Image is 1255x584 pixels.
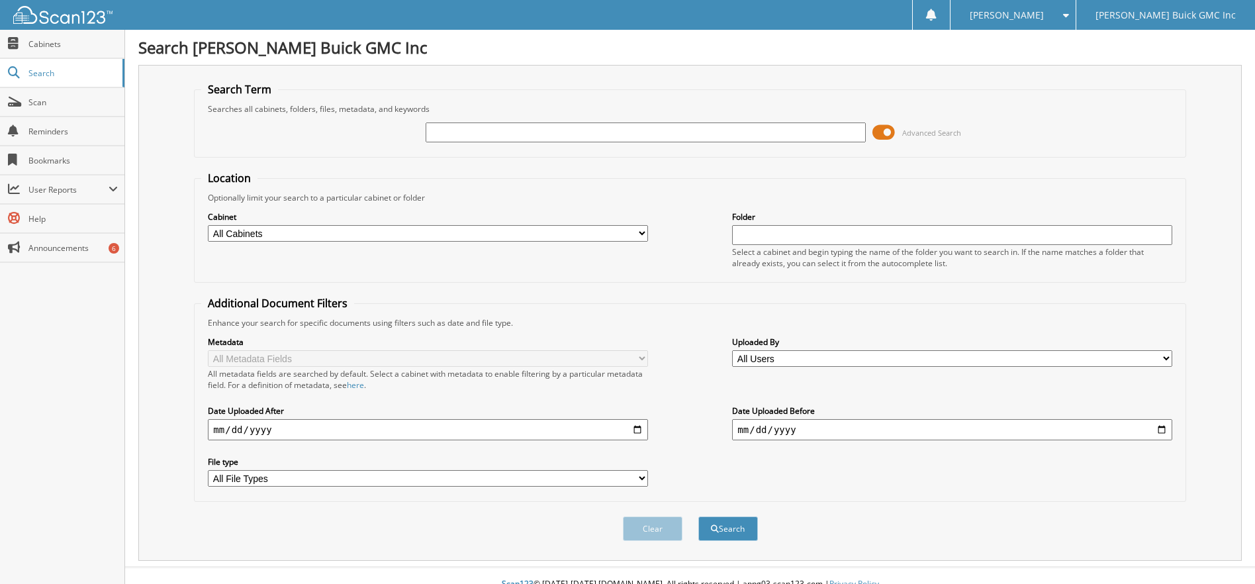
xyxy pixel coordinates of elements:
span: Cabinets [28,38,118,50]
h1: Search [PERSON_NAME] Buick GMC Inc [138,36,1242,58]
span: Help [28,213,118,224]
label: Cabinet [208,211,647,222]
button: Search [698,516,758,541]
span: User Reports [28,184,109,195]
div: Select a cabinet and begin typing the name of the folder you want to search in. If the name match... [732,246,1172,269]
div: Searches all cabinets, folders, files, metadata, and keywords [201,103,1178,115]
img: scan123-logo-white.svg [13,6,113,24]
span: Search [28,68,116,79]
button: Clear [623,516,682,541]
a: here [347,379,364,391]
span: [PERSON_NAME] [970,11,1044,19]
div: All metadata fields are searched by default. Select a cabinet with metadata to enable filtering b... [208,368,647,391]
label: Date Uploaded Before [732,405,1172,416]
span: Reminders [28,126,118,137]
span: Scan [28,97,118,108]
input: end [732,419,1172,440]
legend: Additional Document Filters [201,296,354,311]
div: 6 [109,243,119,254]
label: Date Uploaded After [208,405,647,416]
label: Metadata [208,336,647,348]
legend: Location [201,171,257,185]
div: Optionally limit your search to a particular cabinet or folder [201,192,1178,203]
div: Enhance your search for specific documents using filters such as date and file type. [201,317,1178,328]
span: Announcements [28,242,118,254]
span: Bookmarks [28,155,118,166]
span: [PERSON_NAME] Buick GMC Inc [1095,11,1236,19]
label: Uploaded By [732,336,1172,348]
label: File type [208,456,647,467]
span: Advanced Search [902,128,961,138]
input: start [208,419,647,440]
label: Folder [732,211,1172,222]
legend: Search Term [201,82,278,97]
